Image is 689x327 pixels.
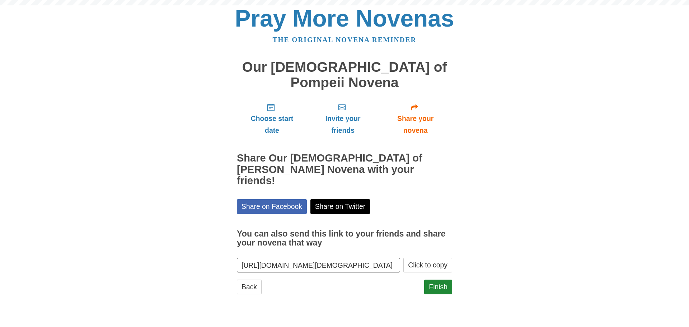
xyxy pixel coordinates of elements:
a: Finish [424,280,452,294]
a: Choose start date [237,97,307,140]
button: Click to copy [403,258,452,272]
span: Invite your friends [314,113,371,136]
span: Share your novena [386,113,445,136]
a: Share your novena [379,97,452,140]
h1: Our [DEMOGRAPHIC_DATA] of Pompeii Novena [237,60,452,90]
h2: Share Our [DEMOGRAPHIC_DATA] of [PERSON_NAME] Novena with your friends! [237,153,452,187]
a: The original novena reminder [273,36,417,43]
h3: You can also send this link to your friends and share your novena that way [237,229,452,248]
a: Share on Facebook [237,199,307,214]
a: Back [237,280,262,294]
a: Pray More Novenas [235,5,454,32]
a: Invite your friends [307,97,379,140]
span: Choose start date [244,113,300,136]
a: Share on Twitter [310,199,370,214]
